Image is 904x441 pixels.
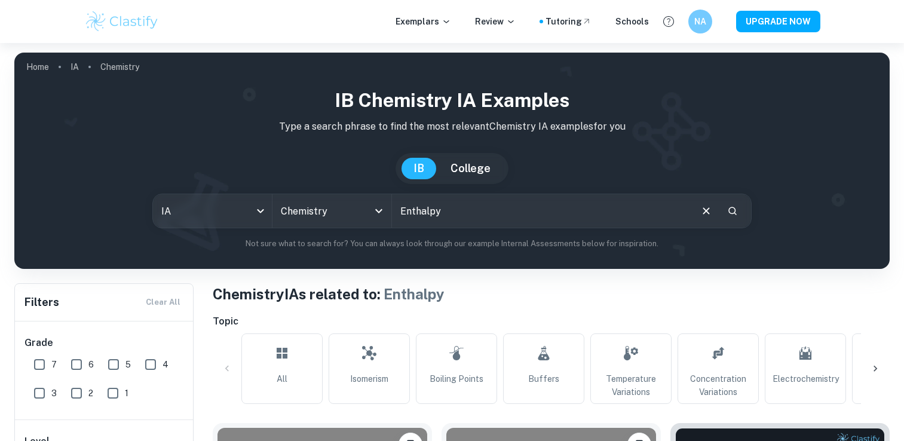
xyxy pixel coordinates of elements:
[596,372,666,399] span: Temperature Variations
[88,387,93,400] span: 2
[475,15,516,28] p: Review
[384,286,445,302] span: Enthalpy
[213,283,890,305] h1: Chemistry IAs related to:
[736,11,820,32] button: UPGRADE NOW
[24,86,880,115] h1: IB Chemistry IA examples
[14,53,890,269] img: profile cover
[546,15,592,28] a: Tutoring
[88,358,94,371] span: 6
[350,372,388,385] span: Isomerism
[693,15,707,28] h6: NA
[277,372,287,385] span: All
[153,194,272,228] div: IA
[71,59,79,75] a: IA
[51,358,57,371] span: 7
[528,372,559,385] span: Buffers
[163,358,168,371] span: 4
[24,294,59,311] h6: Filters
[773,372,839,385] span: Electrochemistry
[722,201,743,221] button: Search
[402,158,436,179] button: IB
[24,238,880,250] p: Not sure what to search for? You can always look through our example Internal Assessments below f...
[396,15,451,28] p: Exemplars
[695,200,718,222] button: Clear
[683,372,753,399] span: Concentration Variations
[125,358,131,371] span: 5
[430,372,483,385] span: Boiling Points
[658,11,679,32] button: Help and Feedback
[24,336,185,350] h6: Grade
[26,59,49,75] a: Home
[125,387,128,400] span: 1
[688,10,712,33] button: NA
[24,120,880,134] p: Type a search phrase to find the most relevant Chemistry IA examples for you
[392,194,690,228] input: E.g. enthalpy of combustion, Winkler method, phosphate and temperature...
[100,60,139,73] p: Chemistry
[51,387,57,400] span: 3
[439,158,502,179] button: College
[213,314,890,329] h6: Topic
[84,10,160,33] img: Clastify logo
[370,203,387,219] button: Open
[615,15,649,28] a: Schools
